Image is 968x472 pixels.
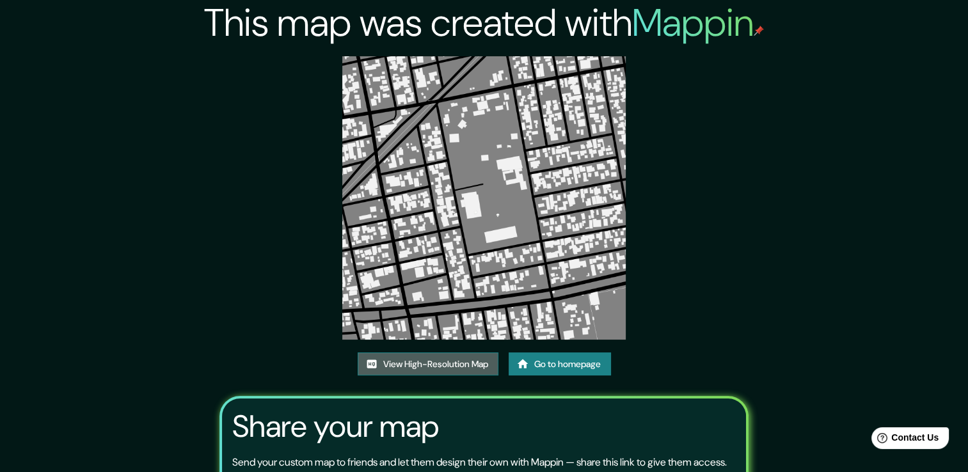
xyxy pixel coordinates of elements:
[232,455,727,470] p: Send your custom map to friends and let them design their own with Mappin — share this link to gi...
[854,422,954,458] iframe: Help widget launcher
[358,352,498,376] a: View High-Resolution Map
[754,26,764,36] img: mappin-pin
[509,352,611,376] a: Go to homepage
[342,56,626,340] img: created-map
[232,409,439,444] h3: Share your map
